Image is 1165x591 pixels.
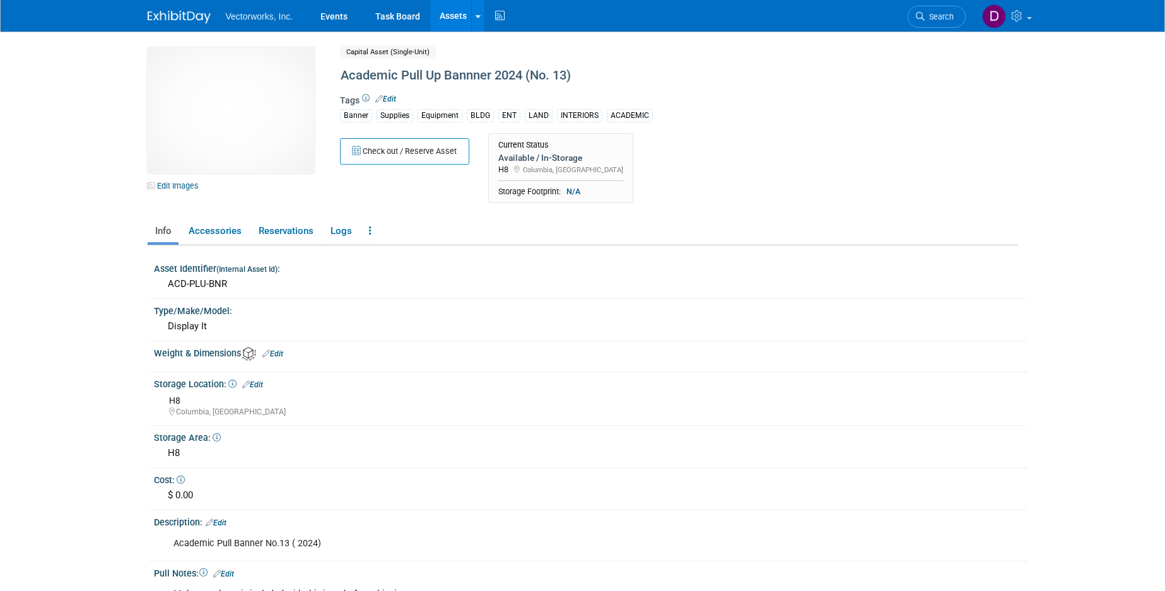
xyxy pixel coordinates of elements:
[181,220,249,242] a: Accessories
[418,109,462,122] div: Equipment
[216,265,278,274] small: (Internal Asset Id)
[213,570,234,578] a: Edit
[498,109,520,122] div: ENT
[154,564,1027,580] div: Pull Notes:
[242,380,263,389] a: Edit
[982,4,1006,28] img: Don Hall
[154,375,1027,391] div: Storage Location:
[607,109,653,122] div: ACADEMIC
[375,95,396,103] a: Edit
[154,301,1027,317] div: Type/Make/Model:
[340,138,469,165] button: Check out / Reserve Asset
[498,152,623,163] div: Available / In-Storage
[154,344,1027,361] div: Weight & Dimensions
[523,165,623,174] span: Columbia, [GEOGRAPHIC_DATA]
[242,347,256,361] img: Asset Weight and Dimensions
[323,220,359,242] a: Logs
[206,518,226,527] a: Edit
[169,407,1018,418] div: Columbia, [GEOGRAPHIC_DATA]
[148,220,179,242] a: Info
[340,94,914,131] div: Tags
[163,443,1018,463] div: H8
[498,165,508,174] span: H8
[908,6,966,28] a: Search
[563,186,584,197] span: N/A
[340,45,436,59] span: Capital Asset (Single-Unit)
[467,109,494,122] div: BLDG
[154,471,1027,486] div: Cost:
[262,349,283,358] a: Edit
[163,317,1018,336] div: Display It
[340,109,372,122] div: Banner
[154,259,1027,275] div: Asset Identifier :
[251,220,320,242] a: Reservations
[148,178,204,194] a: Edit Images
[498,186,623,197] div: Storage Footprint:
[148,47,314,173] img: View Images
[557,109,602,122] div: INTERIORS
[163,274,1018,294] div: ACD-PLU-BNR
[148,11,211,23] img: ExhibitDay
[525,109,553,122] div: LAND
[226,11,293,21] span: Vectorworks, Inc.
[169,395,180,406] span: H8
[154,513,1027,529] div: Description:
[163,486,1018,505] div: $ 0.00
[925,12,954,21] span: Search
[498,140,623,150] div: Current Status
[336,64,914,87] div: Academic Pull Up Bannner 2024 (No. 13)
[154,433,221,443] span: Storage Area:
[377,109,413,122] div: Supplies
[165,531,863,556] div: Academic Pull Banner No.13 ( 2024)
